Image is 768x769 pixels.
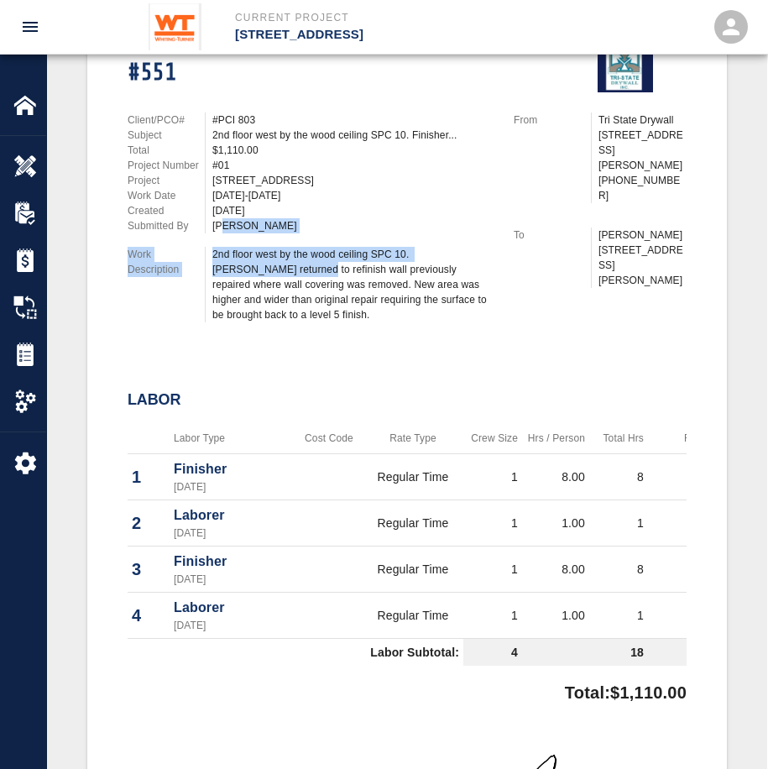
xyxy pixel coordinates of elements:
[363,500,463,546] td: Regular Time
[128,59,494,88] h1: #551
[132,603,165,628] p: 4
[212,143,494,158] div: $1,110.00
[648,453,732,500] td: $65.00
[522,592,589,638] td: 1.00
[212,112,494,128] div: #PCI 803
[212,158,494,173] div: #01
[212,188,494,203] div: [DATE]-[DATE]
[212,218,494,233] div: [PERSON_NAME]
[514,112,591,128] p: From
[149,3,201,50] img: Whiting-Turner
[589,453,648,500] td: 8
[589,546,648,592] td: 8
[10,7,50,47] button: open drawer
[174,552,291,572] p: Finisher
[463,638,522,666] td: 4
[174,459,291,479] p: Finisher
[463,423,522,454] th: Crew Size
[132,464,165,489] p: 1
[212,128,494,143] div: 2nd floor west by the wood ceiling SPC 10. Finisher...
[522,546,589,592] td: 8.00
[463,453,522,500] td: 1
[128,391,687,410] h2: Labor
[363,592,463,638] td: Regular Time
[648,423,732,454] th: Rate / Hr.
[128,203,205,218] p: Created
[589,423,648,454] th: Total Hrs
[648,592,732,638] td: $35.00
[598,243,687,288] p: [STREET_ADDRESS][PERSON_NAME]
[522,638,648,666] td: 18
[522,453,589,500] td: 8.00
[174,479,291,494] p: [DATE]
[174,572,291,587] p: [DATE]
[463,592,522,638] td: 1
[128,247,205,277] p: Work Description
[598,112,687,128] p: Tri State Drywall
[128,218,205,233] p: Submitted By
[128,112,205,128] p: Client/PCO#
[128,638,463,666] td: Labor Subtotal:
[212,173,494,188] div: [STREET_ADDRESS]
[132,510,165,536] p: 2
[463,546,522,592] td: 1
[514,228,591,243] p: To
[598,173,687,203] p: [PHONE_NUMBER]
[684,688,768,769] iframe: Chat Widget
[174,618,291,633] p: [DATE]
[174,526,291,541] p: [DATE]
[589,500,648,546] td: 1
[598,45,653,92] img: Tri State Drywall
[128,173,205,188] p: Project
[565,672,687,705] p: Total: $1,110.00
[522,423,589,454] th: Hrs / Person
[589,592,648,638] td: 1
[648,546,732,592] td: $65.00
[235,25,475,44] p: [STREET_ADDRESS]
[128,143,205,158] p: Total
[363,546,463,592] td: Regular Time
[598,128,687,173] p: [STREET_ADDRESS][PERSON_NAME]
[295,423,363,454] th: Cost Code
[363,453,463,500] td: Regular Time
[648,500,732,546] td: $35.00
[212,247,494,322] div: 2nd floor west by the wood ceiling SPC 10. [PERSON_NAME] returned to refinish wall previously rep...
[128,188,205,203] p: Work Date
[128,128,205,143] p: Subject
[174,598,291,618] p: Laborer
[463,500,522,546] td: 1
[235,10,475,25] p: Current Project
[598,228,687,243] p: [PERSON_NAME]
[128,158,205,173] p: Project Number
[522,500,589,546] td: 1.00
[363,423,463,454] th: Rate Type
[170,423,295,454] th: Labor Type
[212,203,494,218] div: [DATE]
[174,505,291,526] p: Laborer
[132,557,165,582] p: 3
